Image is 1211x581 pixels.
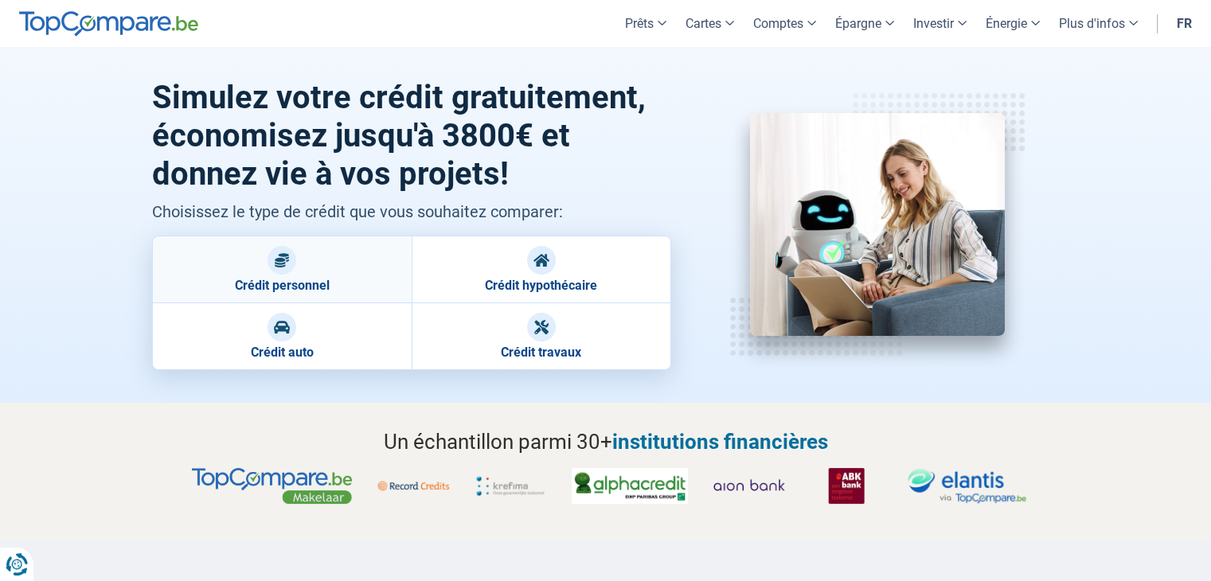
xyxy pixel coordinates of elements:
[533,319,549,335] img: Crédit travaux
[811,468,882,504] img: ABK Bank
[572,468,688,504] img: Alphacredit
[713,468,785,504] img: Aion Bank
[750,113,1005,336] img: crédit consommation
[152,79,672,193] h1: Simulez votre crédit gratuitement, économisez jusqu'à 3800€ et donnez vie à vos projets!
[152,200,672,224] p: Choisissez le type de crédit que vous souhaitez comparer:
[274,252,290,268] img: Crédit personnel
[475,468,546,504] img: Krefima
[612,430,828,454] span: institutions financières
[533,252,549,268] img: Crédit hypothécaire
[152,302,412,370] a: Crédit auto Crédit auto
[377,468,449,504] img: Record Credits
[152,427,1060,457] h2: Un échantillon parmi 30+
[274,319,290,335] img: Crédit auto
[908,468,1026,504] img: Elantis via TopCompare
[412,302,671,370] a: Crédit travaux Crédit travaux
[19,11,198,37] img: TopCompare
[412,236,671,302] a: Crédit hypothécaire Crédit hypothécaire
[192,468,351,504] img: TopCompare, makelaars partner voor jouw krediet
[152,236,412,302] a: Crédit personnel Crédit personnel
